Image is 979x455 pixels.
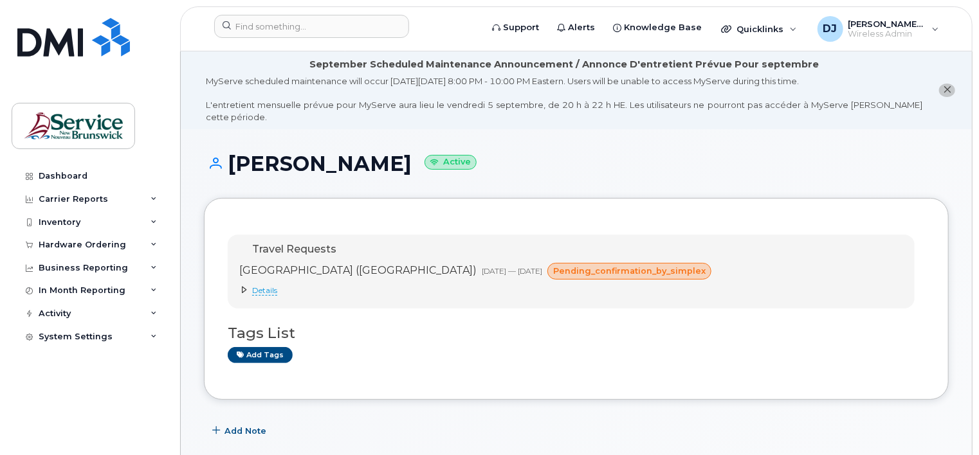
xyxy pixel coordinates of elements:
[204,152,949,175] h1: [PERSON_NAME]
[939,84,955,97] button: close notification
[252,243,336,255] span: Travel Requests
[553,265,706,277] span: pending_confirmation_by_simplex
[425,155,477,170] small: Active
[228,325,925,341] h3: Tags List
[206,75,922,123] div: MyServe scheduled maintenance will occur [DATE][DATE] 8:00 PM - 10:00 PM Eastern. Users will be u...
[252,285,277,296] span: Details
[224,425,266,437] span: Add Note
[239,285,717,296] summary: Details
[482,266,542,276] span: [DATE] — [DATE]
[309,58,819,71] div: September Scheduled Maintenance Announcement / Annonce D'entretient Prévue Pour septembre
[204,419,277,442] button: Add Note
[228,347,293,363] a: Add tags
[239,264,477,276] span: [GEOGRAPHIC_DATA] ([GEOGRAPHIC_DATA])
